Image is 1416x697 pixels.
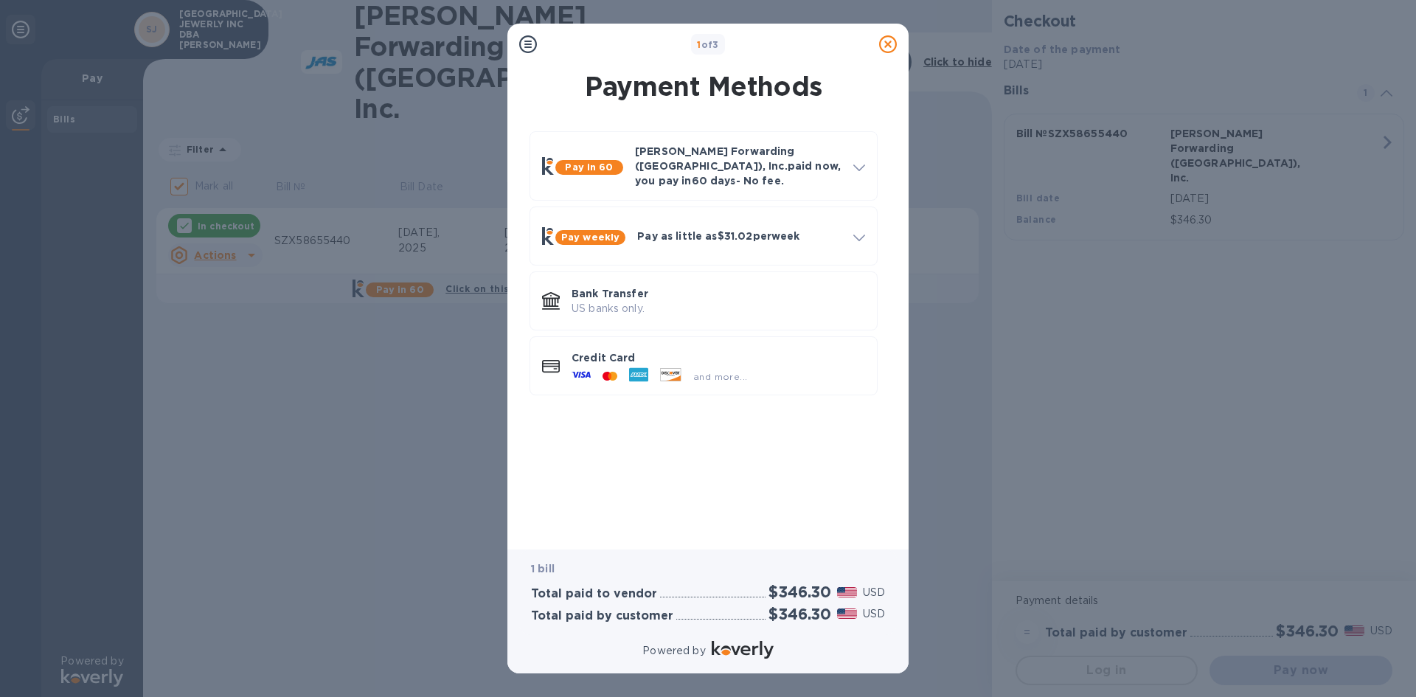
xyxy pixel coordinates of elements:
[863,606,885,622] p: USD
[697,39,701,50] span: 1
[637,229,841,243] p: Pay as little as $31.02 per week
[572,301,865,316] p: US banks only.
[531,587,657,601] h3: Total paid to vendor
[693,371,747,382] span: and more...
[635,144,841,188] p: [PERSON_NAME] Forwarding ([GEOGRAPHIC_DATA]), Inc. paid now, you pay in 60 days - No fee.
[768,583,831,601] h2: $346.30
[531,609,673,623] h3: Total paid by customer
[768,605,831,623] h2: $346.30
[531,563,555,575] b: 1 bill
[572,286,865,301] p: Bank Transfer
[863,585,885,600] p: USD
[837,608,857,619] img: USD
[697,39,719,50] b: of 3
[561,232,619,243] b: Pay weekly
[712,641,774,659] img: Logo
[572,350,865,365] p: Credit Card
[642,643,705,659] p: Powered by
[565,162,613,173] b: Pay in 60
[527,71,881,102] h1: Payment Methods
[837,587,857,597] img: USD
